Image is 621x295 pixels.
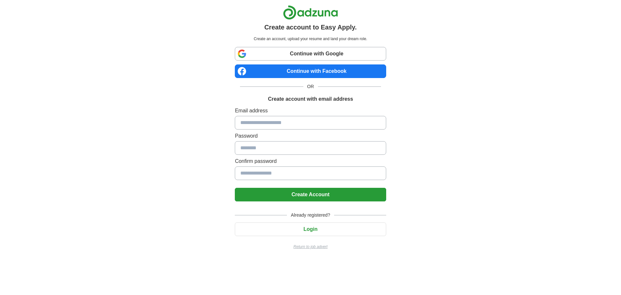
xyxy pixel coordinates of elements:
h1: Create account with email address [268,95,353,103]
span: OR [303,83,318,90]
label: Confirm password [235,157,386,165]
label: Password [235,132,386,140]
a: Continue with Google [235,47,386,61]
h1: Create account to Easy Apply. [264,22,357,32]
label: Email address [235,107,386,115]
span: Already registered? [287,212,334,219]
a: Return to job advert [235,244,386,250]
a: Continue with Facebook [235,64,386,78]
button: Login [235,222,386,236]
p: Create an account, upload your resume and land your dream role. [236,36,385,42]
img: Adzuna logo [283,5,338,20]
a: Login [235,226,386,232]
button: Create Account [235,188,386,201]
